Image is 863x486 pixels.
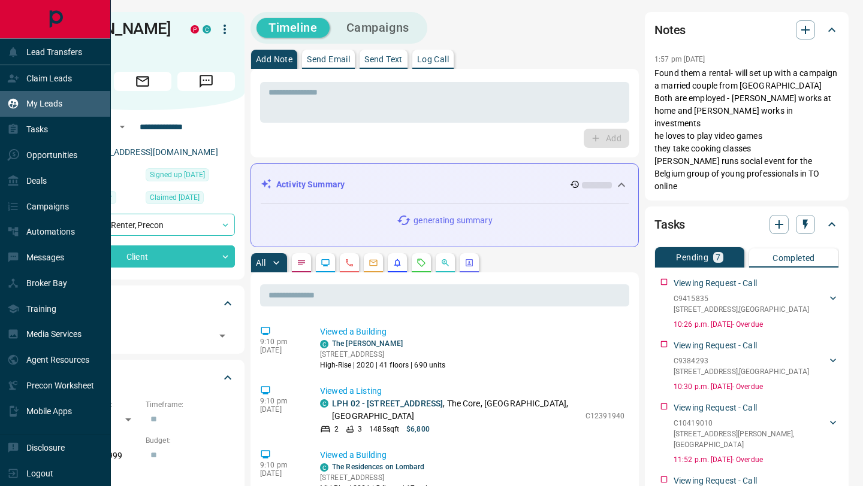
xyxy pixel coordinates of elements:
[260,461,302,469] p: 9:10 pm
[674,429,827,450] p: [STREET_ADDRESS][PERSON_NAME] , [GEOGRAPHIC_DATA]
[260,405,302,414] p: [DATE]
[674,418,827,429] p: C10419010
[50,363,235,392] div: Criteria
[674,304,809,315] p: [STREET_ADDRESS] , [GEOGRAPHIC_DATA]
[364,55,403,63] p: Send Text
[214,327,231,344] button: Open
[320,399,328,408] div: condos.ca
[297,258,306,268] svg: Notes
[440,258,450,268] svg: Opportunities
[345,258,354,268] svg: Calls
[320,472,433,483] p: [STREET_ADDRESS]
[321,258,330,268] svg: Lead Browsing Activity
[260,346,302,354] p: [DATE]
[256,259,265,267] p: All
[320,385,624,397] p: Viewed a Listing
[674,366,809,377] p: [STREET_ADDRESS] , [GEOGRAPHIC_DATA]
[320,449,624,461] p: Viewed a Building
[203,25,211,34] div: condos.ca
[674,293,809,304] p: C9415835
[654,215,685,234] h2: Tasks
[369,258,378,268] svg: Emails
[654,16,839,44] div: Notes
[674,353,839,379] div: C9384293[STREET_ADDRESS],[GEOGRAPHIC_DATA]
[674,356,809,366] p: C9384293
[320,340,328,348] div: condos.ca
[256,55,292,63] p: Add Note
[414,214,492,227] p: generating summary
[307,55,350,63] p: Send Email
[654,20,686,40] h2: Notes
[676,253,708,262] p: Pending
[417,55,449,63] p: Log Call
[334,424,339,435] p: 2
[358,424,362,435] p: 3
[177,72,235,91] span: Message
[773,254,815,262] p: Completed
[146,399,235,410] p: Timeframe:
[260,397,302,405] p: 9:10 pm
[406,424,430,435] p: $6,800
[332,397,580,423] p: , The Core, [GEOGRAPHIC_DATA], [GEOGRAPHIC_DATA]
[114,72,171,91] span: Email
[320,463,328,472] div: condos.ca
[261,174,629,196] div: Activity Summary
[150,192,200,203] span: Claimed [DATE]
[50,214,235,236] div: Renter , Precon
[150,169,205,181] span: Signed up [DATE]
[654,210,839,239] div: Tasks
[674,277,757,290] p: Viewing Request - Call
[654,55,705,63] p: 1:57 pm [DATE]
[332,463,424,471] a: The Residences on Lombard
[674,319,839,330] p: 10:26 p.m. [DATE] - Overdue
[320,326,624,338] p: Viewed a Building
[276,178,345,191] p: Activity Summary
[83,147,218,157] a: [EMAIL_ADDRESS][DOMAIN_NAME]
[320,349,446,360] p: [STREET_ADDRESS]
[674,415,839,452] div: C10419010[STREET_ADDRESS][PERSON_NAME],[GEOGRAPHIC_DATA]
[146,191,235,208] div: Mon Nov 25 2024
[191,25,199,34] div: property.ca
[115,120,129,134] button: Open
[260,469,302,478] p: [DATE]
[674,454,839,465] p: 11:52 p.m. [DATE] - Overdue
[674,381,839,392] p: 10:30 p.m. [DATE] - Overdue
[146,168,235,185] div: Sat Oct 19 2024
[464,258,474,268] svg: Agent Actions
[50,245,235,268] div: Client
[332,339,403,348] a: The [PERSON_NAME]
[369,424,399,435] p: 1485 sqft
[674,402,757,414] p: Viewing Request - Call
[50,289,235,318] div: Tags
[674,339,757,352] p: Viewing Request - Call
[50,472,235,482] p: Areas Searched:
[674,291,839,317] div: C9415835[STREET_ADDRESS],[GEOGRAPHIC_DATA]
[257,18,330,38] button: Timeline
[332,399,443,408] a: LPH 02 - [STREET_ADDRESS]
[260,338,302,346] p: 9:10 pm
[716,253,720,262] p: 7
[417,258,426,268] svg: Requests
[50,19,173,57] h1: [PERSON_NAME] H
[654,67,839,193] p: Found them a rental- will set up with a campaign a married couple from [GEOGRAPHIC_DATA] Both are...
[393,258,402,268] svg: Listing Alerts
[320,360,446,370] p: High-Rise | 2020 | 41 floors | 690 units
[334,18,421,38] button: Campaigns
[586,411,624,421] p: C12391940
[146,435,235,446] p: Budget:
